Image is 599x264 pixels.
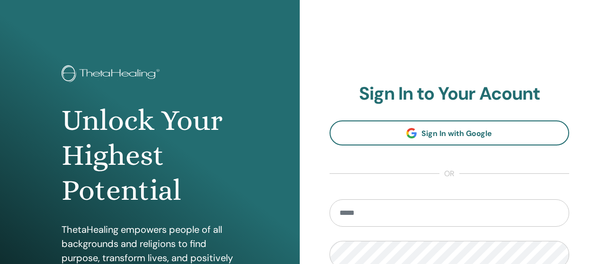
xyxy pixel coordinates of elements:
span: Sign In with Google [421,128,492,138]
h1: Unlock Your Highest Potential [62,103,238,208]
span: or [439,168,459,179]
h2: Sign In to Your Acount [330,83,570,105]
a: Sign In with Google [330,120,570,145]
